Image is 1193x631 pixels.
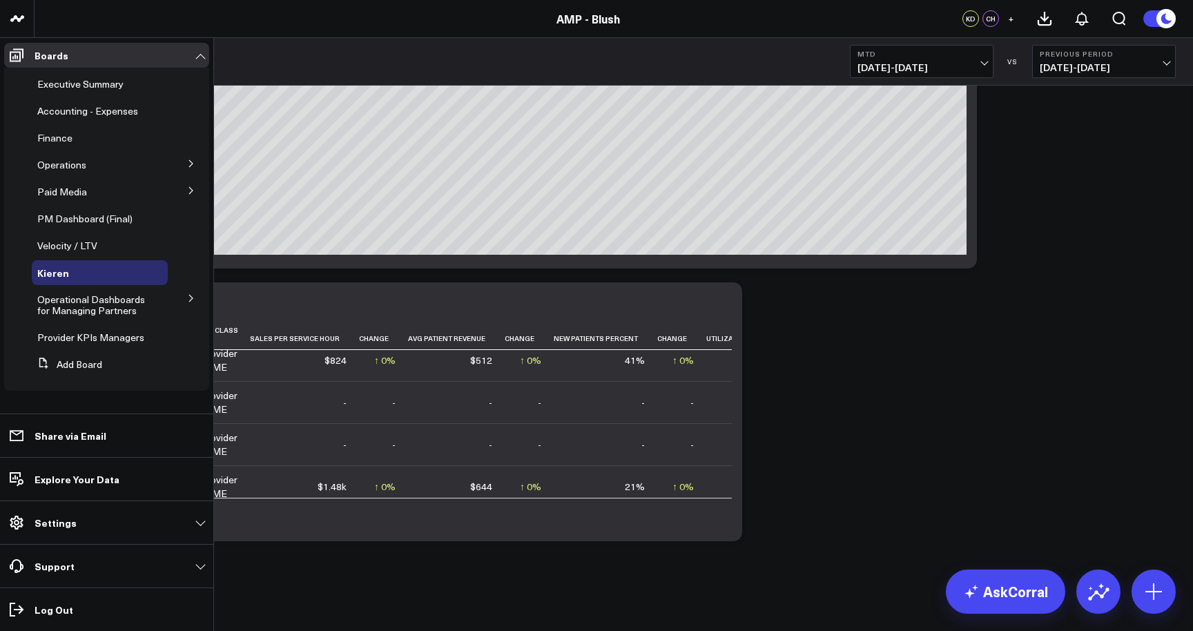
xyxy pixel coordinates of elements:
[37,294,156,316] a: Operational Dashboards for Managing Partners
[470,353,492,367] div: $512
[200,389,237,416] div: Provider / LME
[37,332,144,343] a: Provider KPIs Managers
[200,347,237,374] div: Provider / LME
[37,240,97,251] a: Velocity / LTV
[690,438,694,452] div: -
[1002,10,1019,27] button: +
[538,438,541,452] div: -
[200,431,237,458] div: Provider / LME
[343,396,347,409] div: -
[641,438,645,452] div: -
[538,396,541,409] div: -
[37,212,133,225] span: PM Dashboard (Final)
[625,353,645,367] div: 41%
[37,79,124,90] a: Executive Summary
[35,517,77,528] p: Settings
[35,430,106,441] p: Share via Email
[4,597,209,622] a: Log Out
[1040,62,1168,73] span: [DATE] - [DATE]
[37,133,72,144] a: Finance
[37,106,138,117] a: Accounting - Expenses
[37,267,69,278] a: Kieren
[37,104,138,117] span: Accounting - Expenses
[641,396,645,409] div: -
[35,604,73,615] p: Log Out
[37,266,69,280] span: Kieren
[374,353,396,367] div: ↑ 0%
[37,239,97,252] span: Velocity / LTV
[706,319,788,350] th: Utilization Rate
[554,319,657,350] th: New Patients Percent
[1000,57,1025,66] div: VS
[850,45,993,78] button: MTD[DATE]-[DATE]
[1040,50,1168,58] b: Previous Period
[657,319,706,350] th: Change
[470,480,492,494] div: $644
[35,561,75,572] p: Support
[318,480,347,494] div: $1.48k
[37,331,144,344] span: Provider KPIs Managers
[392,438,396,452] div: -
[35,50,68,61] p: Boards
[200,473,237,501] div: Provider / LME
[489,438,492,452] div: -
[37,186,87,197] a: Paid Media
[392,396,396,409] div: -
[200,319,250,350] th: Job Class
[37,213,133,224] a: PM Dashboard (Final)
[32,352,102,377] button: Add Board
[408,319,505,350] th: Avg Patient Revenue
[37,293,145,317] span: Operational Dashboards for Managing Partners
[690,396,694,409] div: -
[1032,45,1176,78] button: Previous Period[DATE]-[DATE]
[982,10,999,27] div: CH
[374,480,396,494] div: ↑ 0%
[857,62,986,73] span: [DATE] - [DATE]
[672,353,694,367] div: ↑ 0%
[520,480,541,494] div: ↑ 0%
[35,474,119,485] p: Explore Your Data
[520,353,541,367] div: ↑ 0%
[324,353,347,367] div: $824
[672,480,694,494] div: ↑ 0%
[37,158,86,171] span: Operations
[946,570,1065,614] a: AskCorral
[556,11,620,26] a: AMP - Blush
[962,10,979,27] div: KD
[37,185,87,198] span: Paid Media
[1008,14,1014,23] span: +
[625,480,645,494] div: 21%
[37,159,86,171] a: Operations
[37,131,72,144] span: Finance
[343,438,347,452] div: -
[250,319,359,350] th: Sales Per Service Hour
[857,50,986,58] b: MTD
[505,319,554,350] th: Change
[489,396,492,409] div: -
[37,77,124,90] span: Executive Summary
[359,319,408,350] th: Change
